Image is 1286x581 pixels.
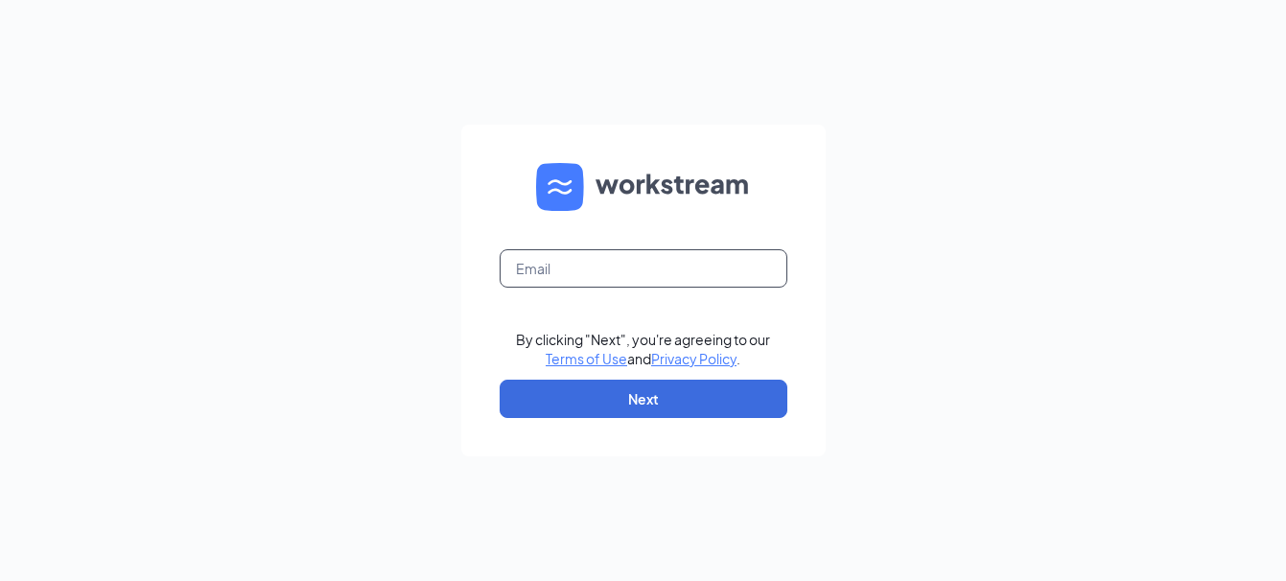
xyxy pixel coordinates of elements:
[536,163,751,211] img: WS logo and Workstream text
[651,350,737,367] a: Privacy Policy
[500,249,787,288] input: Email
[546,350,627,367] a: Terms of Use
[500,380,787,418] button: Next
[516,330,770,368] div: By clicking "Next", you're agreeing to our and .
